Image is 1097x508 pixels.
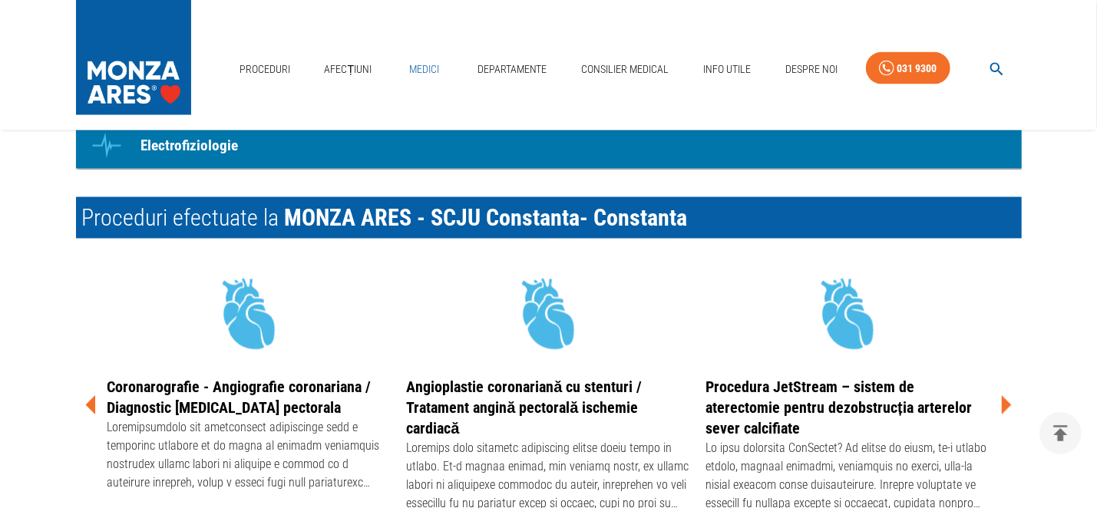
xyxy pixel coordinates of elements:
a: Info Utile [697,54,757,85]
a: Angioplastie coronariană cu stenturi / Tratament angină pectorală ischemie cardiacă [406,378,642,438]
span: MONZA ARES - SCJU Constanta - Constanta [285,204,688,231]
a: Coronarografie - Angiografie coronariana / Diagnostic [MEDICAL_DATA] pectorala [107,378,371,417]
a: Procedura JetStream – sistem de aterectomie pentru dezobstrucția arterelor sever calcifiate [705,378,972,438]
button: delete [1039,412,1082,454]
a: Consilier Medical [575,54,675,85]
a: Proceduri [233,54,296,85]
a: 031 9300 [866,52,950,85]
div: Icon [84,123,130,169]
a: Medici [400,54,449,85]
a: Departamente [471,54,553,85]
div: 031 9300 [897,59,937,78]
h2: Proceduri efectuate la [76,197,1022,239]
a: Afecțiuni [319,54,378,85]
div: Loremipsumdolo sit ametconsect adipiscinge sedd e temporinc utlabore et do magna al enimadm venia... [107,419,391,496]
p: Electrofiziologie [141,135,239,157]
a: IconElectrofiziologie [76,123,1022,169]
a: Despre Noi [779,54,844,85]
